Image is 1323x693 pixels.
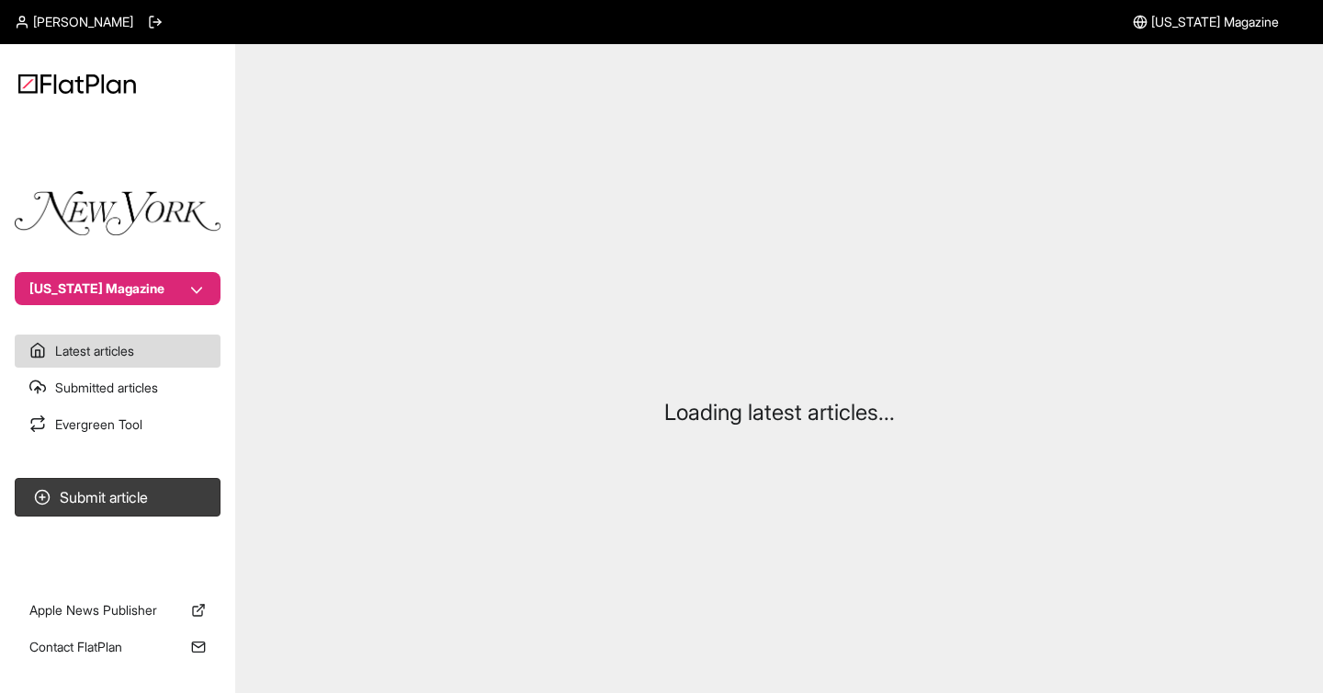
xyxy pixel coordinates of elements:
[18,74,136,94] img: Logo
[15,13,133,31] a: [PERSON_NAME]
[15,371,220,404] a: Submitted articles
[15,191,220,235] img: Publication Logo
[15,335,220,368] a: Latest articles
[15,631,220,664] a: Contact FlatPlan
[1151,13,1279,31] span: [US_STATE] Magazine
[664,398,895,427] p: Loading latest articles...
[15,478,220,517] button: Submit article
[15,408,220,441] a: Evergreen Tool
[33,13,133,31] span: [PERSON_NAME]
[15,594,220,627] a: Apple News Publisher
[15,272,220,305] button: [US_STATE] Magazine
